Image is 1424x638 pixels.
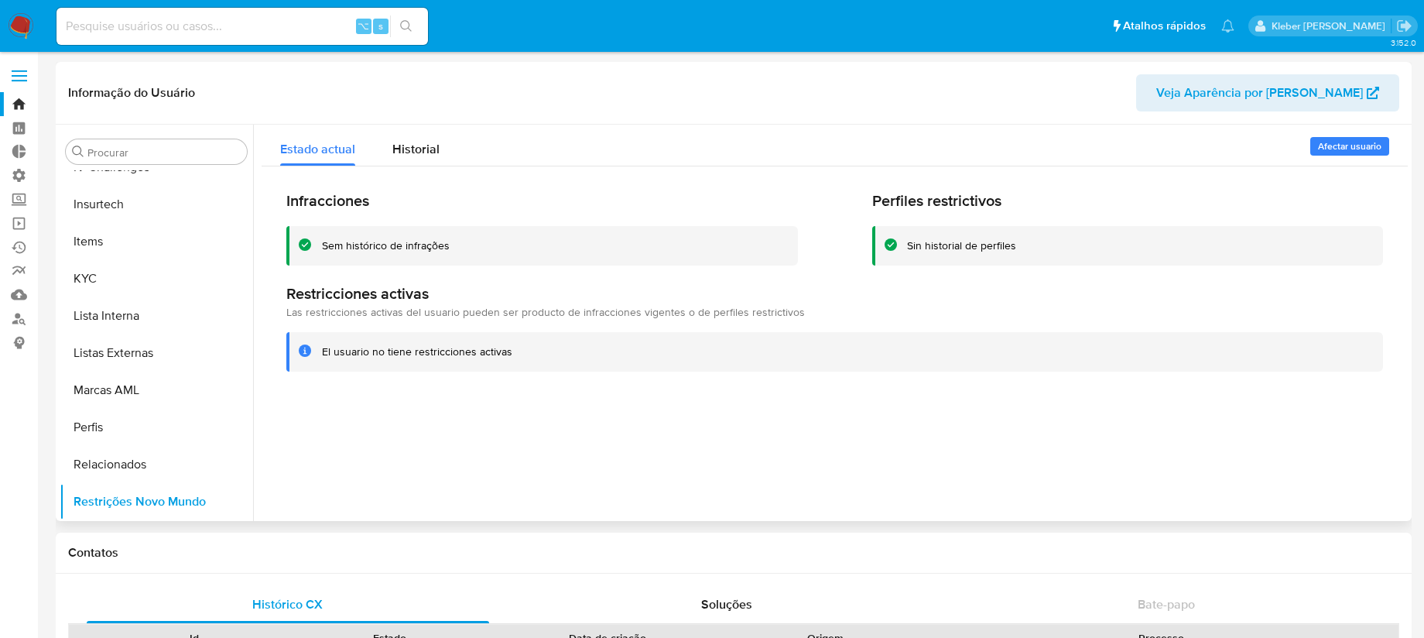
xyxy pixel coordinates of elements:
[1123,18,1206,34] span: Atalhos rápidos
[1221,19,1234,33] a: Notificações
[60,223,253,260] button: Items
[60,334,253,372] button: Listas Externas
[1272,19,1391,33] p: kleber.bueno@mercadolivre.com
[60,260,253,297] button: KYC
[60,446,253,483] button: Relacionados
[60,372,253,409] button: Marcas AML
[378,19,383,33] span: s
[358,19,369,33] span: ⌥
[68,545,1399,561] h1: Contatos
[87,146,241,159] input: Procurar
[60,483,253,520] button: Restrições Novo Mundo
[68,85,195,101] h1: Informação do Usuário
[701,595,752,613] span: Soluções
[56,16,428,36] input: Pesquise usuários ou casos...
[1138,595,1195,613] span: Bate-papo
[60,186,253,223] button: Insurtech
[1396,18,1412,34] a: Sair
[60,297,253,334] button: Lista Interna
[60,409,253,446] button: Perfis
[1156,74,1363,111] span: Veja Aparência por [PERSON_NAME]
[1136,74,1399,111] button: Veja Aparência por [PERSON_NAME]
[72,146,84,158] button: Procurar
[252,595,323,613] span: Histórico CX
[390,15,422,37] button: search-icon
